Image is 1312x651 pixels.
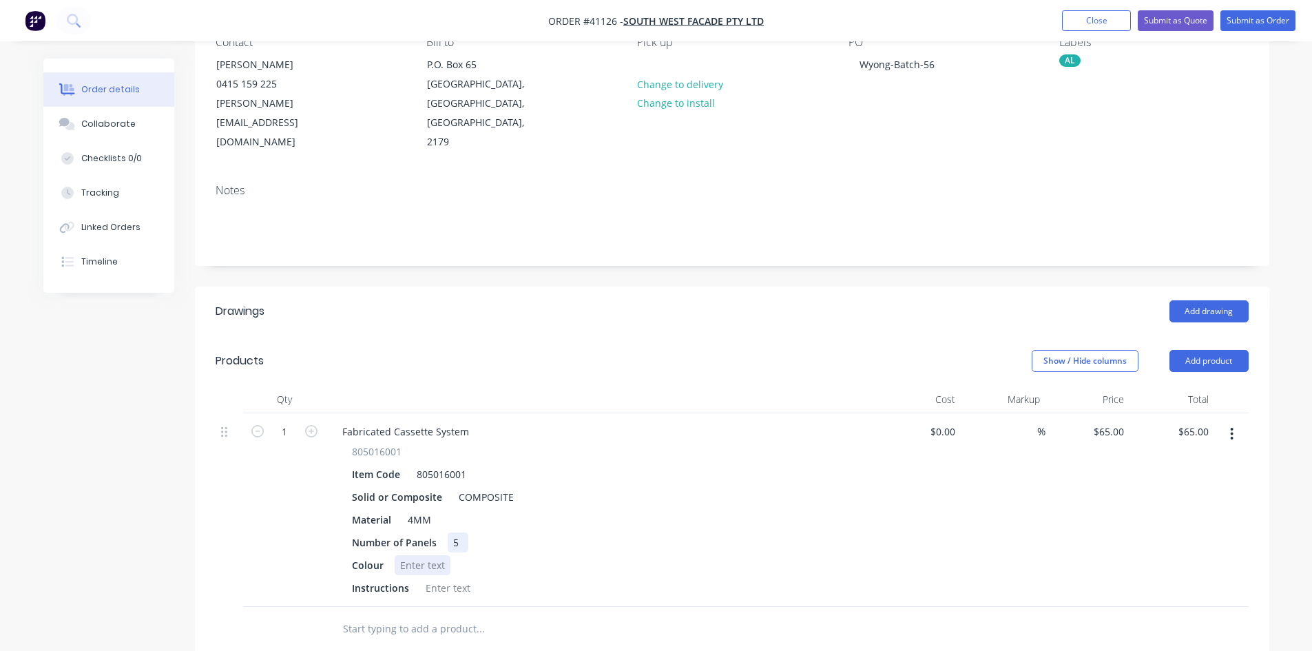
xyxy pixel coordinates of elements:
[411,464,472,484] div: 805016001
[342,615,618,643] input: Start typing to add a product...
[43,141,174,176] button: Checklists 0/0
[848,36,1037,49] div: PO
[1129,386,1214,413] div: Total
[629,74,730,93] button: Change to delivery
[1037,424,1045,440] span: %
[216,94,331,152] div: [PERSON_NAME][EMAIL_ADDRESS][DOMAIN_NAME]
[81,221,140,234] div: Linked Orders
[81,118,136,130] div: Collaborate
[346,578,415,598] div: Instructions
[1059,54,1081,67] div: AL
[43,210,174,245] button: Linked Orders
[1062,10,1131,31] button: Close
[1032,350,1138,372] button: Show / Hide columns
[81,152,142,165] div: Checklists 0/0
[346,555,389,575] div: Colour
[346,533,442,552] div: Number of Panels
[43,176,174,210] button: Tracking
[346,464,406,484] div: Item Code
[43,72,174,107] button: Order details
[426,36,615,49] div: Bill to
[243,386,326,413] div: Qty
[623,14,764,28] a: South West Facade Pty Ltd
[205,54,342,152] div: [PERSON_NAME]0415 159 225[PERSON_NAME][EMAIL_ADDRESS][DOMAIN_NAME]
[427,74,541,152] div: [GEOGRAPHIC_DATA], [GEOGRAPHIC_DATA], [GEOGRAPHIC_DATA], 2179
[848,54,946,74] div: Wyong-Batch-56
[877,386,961,413] div: Cost
[1220,10,1295,31] button: Submit as Order
[81,256,118,268] div: Timeline
[216,353,264,369] div: Products
[81,187,119,199] div: Tracking
[448,533,468,552] div: 5
[637,36,826,49] div: Pick up
[331,422,480,442] div: Fabricated Cassette System
[346,487,448,507] div: Solid or Composite
[415,54,553,152] div: P.O. Box 65[GEOGRAPHIC_DATA], [GEOGRAPHIC_DATA], [GEOGRAPHIC_DATA], 2179
[216,303,264,320] div: Drawings
[629,94,722,112] button: Change to install
[1045,386,1130,413] div: Price
[346,510,397,530] div: Material
[453,487,519,507] div: COMPOSITE
[1169,300,1249,322] button: Add drawing
[1059,36,1248,49] div: Labels
[216,74,331,94] div: 0415 159 225
[352,444,402,459] span: 805016001
[81,83,140,96] div: Order details
[216,36,404,49] div: Contact
[1169,350,1249,372] button: Add product
[1138,10,1214,31] button: Submit as Quote
[427,55,541,74] div: P.O. Box 65
[43,107,174,141] button: Collaborate
[216,184,1249,197] div: Notes
[548,14,623,28] span: Order #41126 -
[961,386,1045,413] div: Markup
[402,510,437,530] div: 4MM
[43,245,174,279] button: Timeline
[25,10,45,31] img: Factory
[216,55,331,74] div: [PERSON_NAME]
